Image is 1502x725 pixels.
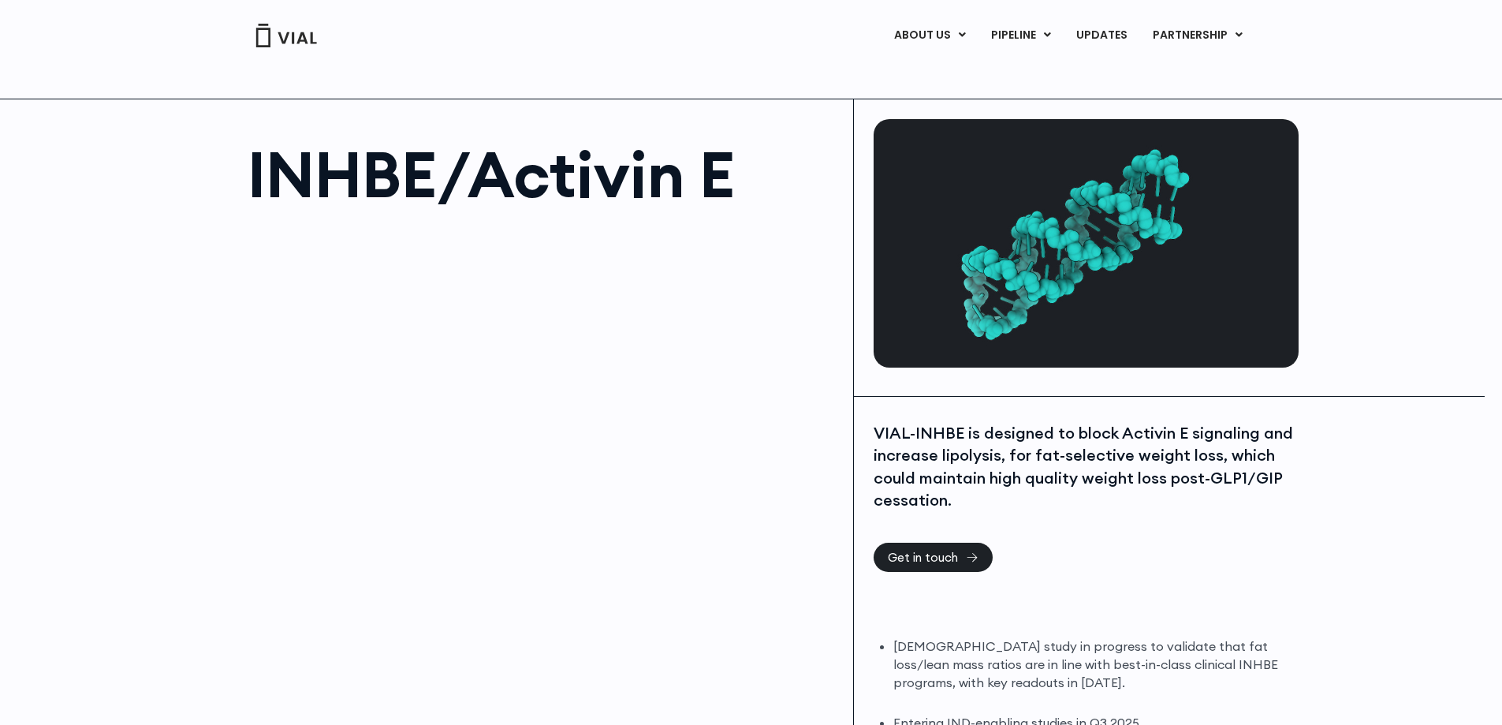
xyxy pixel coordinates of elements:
span: Get in touch [888,551,958,563]
h1: INHBE/Activin E [248,143,838,206]
img: Vial Logo [255,24,318,47]
a: UPDATES [1064,22,1139,49]
a: PIPELINEMenu Toggle [978,22,1063,49]
a: Get in touch [874,543,993,572]
a: PARTNERSHIPMenu Toggle [1140,22,1255,49]
div: VIAL-INHBE is designed to block Activin E signaling and increase lipolysis, for fat-selective wei... [874,422,1295,512]
li: [DEMOGRAPHIC_DATA] study in progress to validate that fat loss/lean mass ratios are in line with ... [893,637,1295,692]
a: ABOUT USMenu Toggle [881,22,978,49]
